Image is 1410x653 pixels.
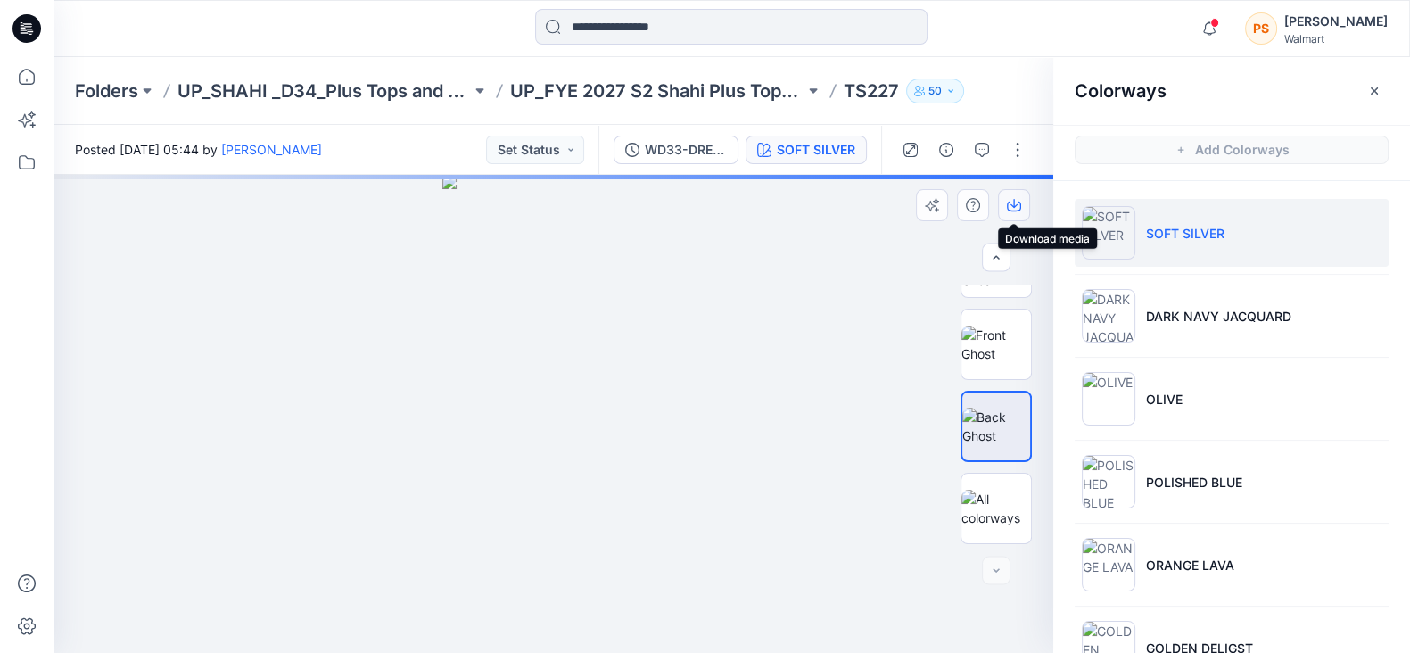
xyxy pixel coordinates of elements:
[1146,307,1291,326] p: DARK NAVY JACQUARD
[1082,455,1135,508] img: POLISHED BLUE
[177,79,471,103] a: UP_SHAHI _D34_Plus Tops and Dresses
[777,140,855,160] div: SOFT SILVER
[1284,11,1388,32] div: [PERSON_NAME]
[844,79,899,103] p: TS227
[1146,224,1224,243] p: SOFT SILVER
[906,79,964,103] button: 50
[221,142,322,157] a: [PERSON_NAME]
[928,81,942,101] p: 50
[932,136,961,164] button: Details
[961,326,1031,363] img: Front Ghost
[1082,372,1135,426] img: OLIVE
[1082,538,1135,591] img: ORANGE LAVA
[510,79,804,103] a: UP_FYE 2027 S2 Shahi Plus Tops and Dress
[75,140,322,159] span: Posted [DATE] 05:44 by
[1075,80,1167,102] h2: Colorways
[961,490,1031,527] img: All colorways
[645,140,727,160] div: WD33-DRESS
[1245,12,1277,45] div: PS
[1146,556,1234,574] p: ORANGE LAVA
[962,408,1030,445] img: Back Ghost
[1146,390,1183,409] p: OLIVE
[1284,32,1388,45] div: Walmart
[1146,473,1242,492] p: POLISHED BLUE
[75,79,138,103] a: Folders
[1082,206,1135,260] img: SOFT SILVER
[442,175,664,653] img: eyJhbGciOiJIUzI1NiIsImtpZCI6IjAiLCJzbHQiOiJzZXMiLCJ0eXAiOiJKV1QifQ.eyJkYXRhIjp7InR5cGUiOiJzdG9yYW...
[746,136,867,164] button: SOFT SILVER
[614,136,738,164] button: WD33-DRESS
[1082,289,1135,343] img: DARK NAVY JACQUARD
